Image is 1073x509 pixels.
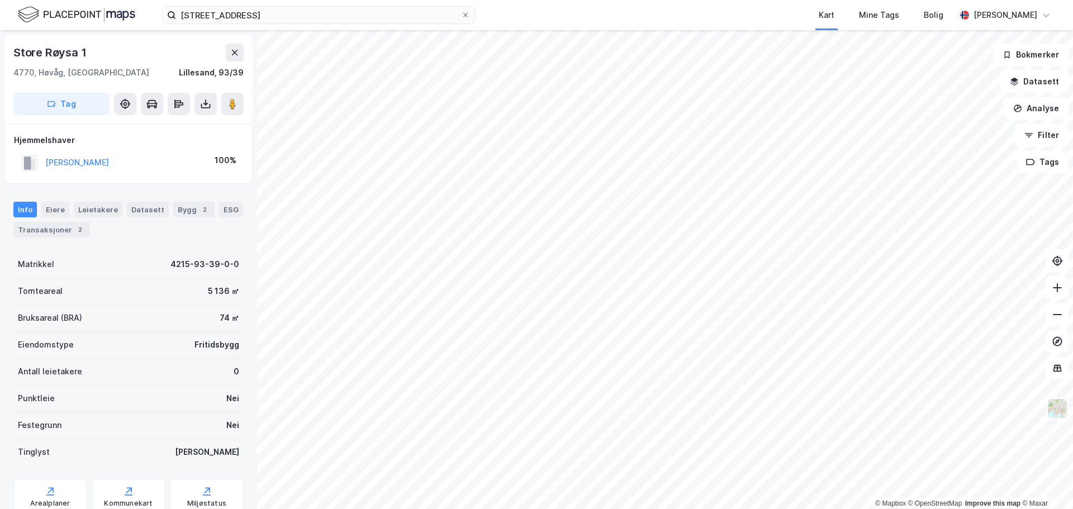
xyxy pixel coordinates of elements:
[908,500,962,507] a: OpenStreetMap
[18,445,50,459] div: Tinglyst
[1047,398,1068,419] img: Z
[18,418,61,432] div: Festegrunn
[234,365,239,378] div: 0
[1017,151,1069,173] button: Tags
[30,499,70,508] div: Arealplaner
[819,8,834,22] div: Kart
[175,445,239,459] div: [PERSON_NAME]
[924,8,943,22] div: Bolig
[170,258,239,271] div: 4215-93-39-0-0
[219,202,243,217] div: ESG
[74,202,122,217] div: Leietakere
[875,500,906,507] a: Mapbox
[974,8,1037,22] div: [PERSON_NAME]
[18,392,55,405] div: Punktleie
[1000,70,1069,93] button: Datasett
[1015,124,1069,146] button: Filter
[187,499,226,508] div: Miljøstatus
[220,311,239,325] div: 74 ㎡
[13,93,110,115] button: Tag
[13,66,149,79] div: 4770, Høvåg, [GEOGRAPHIC_DATA]
[1004,97,1069,120] button: Analyse
[226,392,239,405] div: Nei
[104,499,153,508] div: Kommunekart
[208,284,239,298] div: 5 136 ㎡
[74,224,86,235] div: 2
[173,202,215,217] div: Bygg
[1017,455,1073,509] iframe: Chat Widget
[18,284,63,298] div: Tomteareal
[13,44,88,61] div: Store Røysa 1
[18,5,135,25] img: logo.f888ab2527a4732fd821a326f86c7f29.svg
[127,202,169,217] div: Datasett
[199,204,210,215] div: 2
[18,258,54,271] div: Matrikkel
[13,202,37,217] div: Info
[859,8,899,22] div: Mine Tags
[14,134,243,147] div: Hjemmelshaver
[179,66,244,79] div: Lillesand, 93/39
[965,500,1020,507] a: Improve this map
[18,365,82,378] div: Antall leietakere
[18,311,82,325] div: Bruksareal (BRA)
[13,222,90,237] div: Transaksjoner
[1017,455,1073,509] div: Kontrollprogram for chat
[993,44,1069,66] button: Bokmerker
[176,7,461,23] input: Søk på adresse, matrikkel, gårdeiere, leietakere eller personer
[194,338,239,351] div: Fritidsbygg
[18,338,74,351] div: Eiendomstype
[41,202,69,217] div: Eiere
[226,418,239,432] div: Nei
[215,154,236,167] div: 100%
